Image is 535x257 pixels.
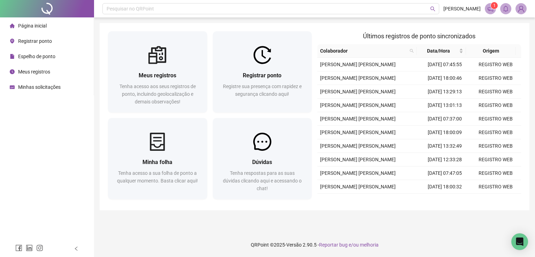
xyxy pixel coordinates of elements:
span: search [410,49,414,53]
span: [PERSON_NAME] [PERSON_NAME] [320,89,396,94]
span: Meus registros [18,69,50,75]
td: REGISTRO WEB [470,85,521,99]
td: [DATE] 07:37:00 [419,112,470,126]
span: Colaborador [320,47,407,55]
span: home [10,23,15,28]
div: Open Intercom Messenger [511,233,528,250]
td: [DATE] 18:00:09 [419,126,470,139]
span: bell [503,6,509,12]
span: facebook [15,244,22,251]
span: [PERSON_NAME] [PERSON_NAME] [320,116,396,122]
td: [DATE] 18:00:32 [419,180,470,194]
footer: QRPoint © 2025 - 2.90.5 - [94,233,535,257]
span: Tenha acesso a sua folha de ponto a qualquer momento. Basta clicar aqui! [117,170,198,184]
span: Minhas solicitações [18,84,61,90]
span: Tenha acesso aos seus registros de ponto, incluindo geolocalização e demais observações! [119,84,196,104]
span: [PERSON_NAME] [443,5,481,13]
span: Tenha respostas para as suas dúvidas clicando aqui e acessando o chat! [223,170,302,191]
td: REGISTRO WEB [470,71,521,85]
td: REGISTRO WEB [470,112,521,126]
a: DúvidasTenha respostas para as suas dúvidas clicando aqui e acessando o chat! [213,118,312,199]
span: file [10,54,15,59]
a: Registrar pontoRegistre sua presença com rapidez e segurança clicando aqui! [213,31,312,112]
td: [DATE] 12:33:28 [419,153,470,166]
td: REGISTRO WEB [470,194,521,207]
span: notification [487,6,494,12]
span: Últimos registros de ponto sincronizados [363,32,475,40]
td: REGISTRO WEB [470,126,521,139]
span: 1 [493,3,496,8]
img: 93699 [516,3,526,14]
span: Registrar ponto [18,38,52,44]
td: [DATE] 13:32:49 [419,139,470,153]
span: Dúvidas [252,159,272,165]
td: [DATE] 13:29:13 [419,85,470,99]
span: [PERSON_NAME] [PERSON_NAME] [320,102,396,108]
span: clock-circle [10,69,15,74]
a: Meus registrosTenha acesso aos seus registros de ponto, incluindo geolocalização e demais observa... [108,31,207,112]
td: REGISTRO WEB [470,153,521,166]
span: [PERSON_NAME] [PERSON_NAME] [320,62,396,67]
span: schedule [10,85,15,89]
span: [PERSON_NAME] [PERSON_NAME] [320,170,396,176]
td: REGISTRO WEB [470,166,521,180]
td: REGISTRO WEB [470,58,521,71]
td: [DATE] 18:00:46 [419,71,470,85]
span: environment [10,39,15,44]
sup: 1 [491,2,498,9]
span: [PERSON_NAME] [PERSON_NAME] [320,157,396,162]
span: Meus registros [139,72,176,79]
th: Data/Hora [417,44,466,58]
span: [PERSON_NAME] [PERSON_NAME] [320,130,396,135]
span: search [430,6,435,11]
a: Minha folhaTenha acesso a sua folha de ponto a qualquer momento. Basta clicar aqui! [108,118,207,199]
span: search [408,46,415,56]
span: Reportar bug e/ou melhoria [319,242,379,248]
span: Minha folha [142,159,172,165]
th: Origem [466,44,515,58]
td: [DATE] 07:47:05 [419,166,470,180]
span: Versão [286,242,302,248]
span: Página inicial [18,23,47,29]
span: [PERSON_NAME] [PERSON_NAME] [320,75,396,81]
td: [DATE] 13:30:05 [419,194,470,207]
span: instagram [36,244,43,251]
span: Espelho de ponto [18,54,55,59]
td: [DATE] 07:45:55 [419,58,470,71]
span: Registrar ponto [243,72,281,79]
td: REGISTRO WEB [470,180,521,194]
td: [DATE] 13:01:13 [419,99,470,112]
span: left [74,246,79,251]
span: Registre sua presença com rapidez e segurança clicando aqui! [223,84,302,97]
span: [PERSON_NAME] [PERSON_NAME] [320,184,396,189]
td: REGISTRO WEB [470,139,521,153]
span: linkedin [26,244,33,251]
span: Data/Hora [419,47,458,55]
td: REGISTRO WEB [470,99,521,112]
span: [PERSON_NAME] [PERSON_NAME] [320,143,396,149]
